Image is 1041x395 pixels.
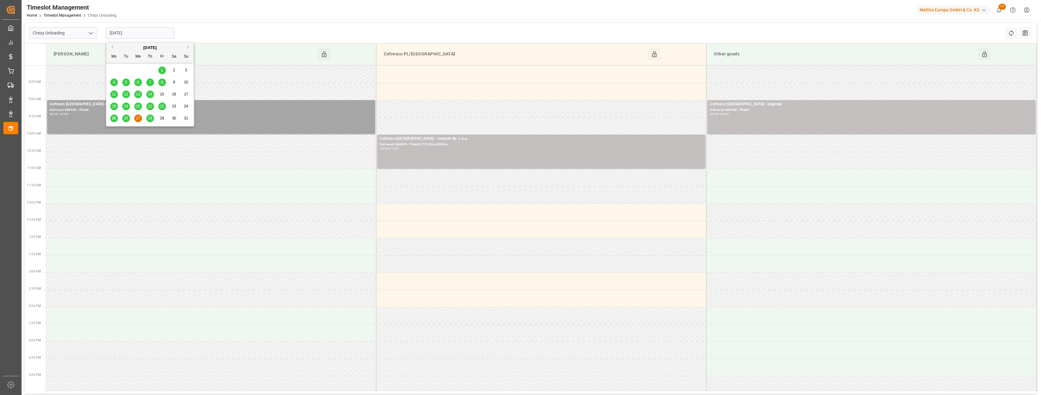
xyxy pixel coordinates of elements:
div: Choose Sunday, August 31st, 2025 [182,115,190,122]
input: Type to search/select [29,27,97,39]
span: 29 [160,116,164,120]
span: 1:00 PM [29,235,41,239]
span: 12 [124,92,128,96]
span: 20 [136,104,140,108]
div: Choose Thursday, August 21st, 2025 [146,103,154,110]
span: 3 [185,68,187,72]
span: 2 [173,68,175,72]
span: 10:00 AM [27,132,41,135]
div: Choose Sunday, August 24th, 2025 [182,103,190,110]
div: Sa [170,53,178,61]
span: 18 [112,104,116,108]
div: Choose Friday, August 8th, 2025 [158,79,166,86]
span: 8 [161,80,163,84]
div: Choose Friday, August 15th, 2025 [158,91,166,98]
span: 9:30 AM [29,115,41,118]
button: Next Month [187,45,191,49]
span: 25 [112,116,116,120]
span: 12:00 PM [27,201,41,204]
span: 26 [124,116,128,120]
div: Choose Sunday, August 3rd, 2025 [182,67,190,74]
span: 27 [136,116,140,120]
div: Mo [110,53,118,61]
div: 10:00 [380,147,389,150]
span: 11:00 AM [27,166,41,170]
span: 24 [184,104,188,108]
span: 19 [124,104,128,108]
div: 10:00 [59,113,68,115]
button: open menu [86,28,95,38]
div: Choose Monday, August 11th, 2025 [110,91,118,98]
div: Su [182,53,190,61]
span: 13 [136,92,140,96]
div: month 2025-08 [108,64,192,124]
span: 1:30 PM [29,252,41,256]
span: 31 [184,116,188,120]
span: 10 [184,80,188,84]
div: Choose Friday, August 22nd, 2025 [158,103,166,110]
div: Fr [158,53,166,61]
span: 17 [184,92,188,96]
span: 14 [148,92,152,96]
span: 11 [998,4,1006,10]
span: 28 [148,116,152,120]
div: Choose Saturday, August 16th, 2025 [170,91,178,98]
button: Melitta Europa GmbH & Co. KG [917,4,992,16]
div: Cofresco PL/[GEOGRAPHIC_DATA] [381,48,648,60]
div: Delivery#:489046 - Plate#: [50,107,373,113]
div: Melitta Europa GmbH & Co. KG [917,6,990,14]
span: 2:00 PM [29,270,41,273]
span: 15 [160,92,164,96]
div: Choose Saturday, August 30th, 2025 [170,115,178,122]
span: 11 [112,92,116,96]
div: Choose Thursday, August 28th, 2025 [146,115,154,122]
span: 9 [173,80,175,84]
button: show 11 new notifications [992,3,1006,17]
div: Choose Saturday, August 2nd, 2025 [170,67,178,74]
div: Delivery#:489048 - Plate#: [710,107,1033,113]
span: 4:30 PM [29,356,41,359]
div: Choose Saturday, August 23rd, 2025 [170,103,178,110]
div: 09:00 [50,113,59,115]
div: Choose Friday, August 1st, 2025 [158,67,166,74]
div: 09:00 [710,113,719,115]
div: - [719,113,720,115]
div: Choose Thursday, August 7th, 2025 [146,79,154,86]
div: Cofresco [GEOGRAPHIC_DATA] - siegman [710,101,1033,107]
div: [PERSON_NAME] [51,48,318,60]
div: Choose Tuesday, August 12th, 2025 [122,91,130,98]
span: 1 [161,68,163,72]
span: 3:30 PM [29,321,41,325]
span: 2:30 PM [29,287,41,290]
span: 12:30 PM [27,218,41,221]
div: Other goods [711,48,978,60]
span: 6 [137,80,139,84]
div: Cofresco [GEOGRAPHIC_DATA] - [50,101,373,107]
div: Choose Friday, August 29th, 2025 [158,115,166,122]
span: 5:00 PM [29,373,41,377]
div: [DATE] [106,45,194,51]
span: 9:00 AM [29,97,41,101]
div: 10:00 [720,113,729,115]
div: Choose Wednesday, August 27th, 2025 [134,115,142,122]
div: Choose Sunday, August 10th, 2025 [182,79,190,86]
span: 22 [160,104,164,108]
div: Choose Tuesday, August 5th, 2025 [122,79,130,86]
div: - [389,147,390,150]
div: Choose Wednesday, August 6th, 2025 [134,79,142,86]
div: Choose Tuesday, August 19th, 2025 [122,103,130,110]
div: Choose Sunday, August 17th, 2025 [182,91,190,98]
div: Timeslot Management [27,3,116,12]
span: 10:30 AM [27,149,41,152]
div: Choose Thursday, August 14th, 2025 [146,91,154,98]
span: 7 [149,80,151,84]
div: Choose Monday, August 4th, 2025 [110,79,118,86]
div: Choose Monday, August 25th, 2025 [110,115,118,122]
div: We [134,53,142,61]
div: Choose Tuesday, August 26th, 2025 [122,115,130,122]
div: Choose Saturday, August 9th, 2025 [170,79,178,86]
span: 21 [148,104,152,108]
input: DD-MM-YYYY [106,27,174,39]
a: Home [27,13,37,18]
